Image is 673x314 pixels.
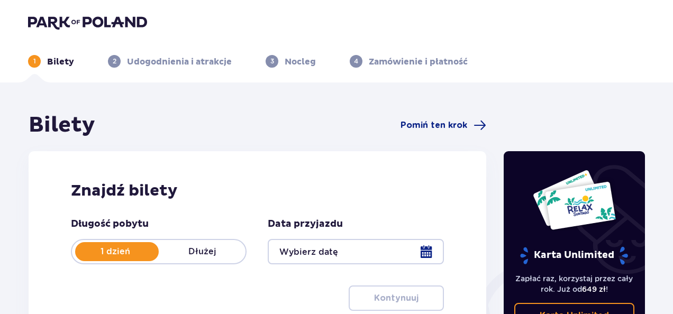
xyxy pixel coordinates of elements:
p: Karta Unlimited [519,246,629,265]
div: 2Udogodnienia i atrakcje [108,55,232,68]
p: Zapłać raz, korzystaj przez cały rok. Już od ! [514,273,635,294]
p: Zamówienie i płatność [369,56,468,68]
p: Bilety [47,56,74,68]
button: Kontynuuj [349,285,444,311]
p: 1 [33,57,36,66]
p: 3 [270,57,274,66]
h2: Znajdź bilety [71,181,444,201]
p: Data przyjazdu [268,218,343,230]
a: Pomiń ten krok [401,119,486,132]
div: 1Bilety [28,55,74,68]
p: Dłużej [159,246,245,257]
h1: Bilety [29,112,95,138]
p: Długość pobytu [71,218,149,230]
p: 1 dzień [72,246,159,257]
p: Udogodnienia i atrakcje [127,56,232,68]
p: 4 [354,57,358,66]
span: 649 zł [582,285,606,293]
img: Park of Poland logo [28,15,147,30]
img: Dwie karty całoroczne do Suntago z napisem 'UNLIMITED RELAX', na białym tle z tropikalnymi liśćmi... [532,169,616,230]
p: 2 [113,57,116,66]
span: Pomiń ten krok [401,119,467,131]
div: 3Nocleg [266,55,316,68]
p: Nocleg [285,56,316,68]
p: Kontynuuj [374,292,419,304]
div: 4Zamówienie i płatność [350,55,468,68]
